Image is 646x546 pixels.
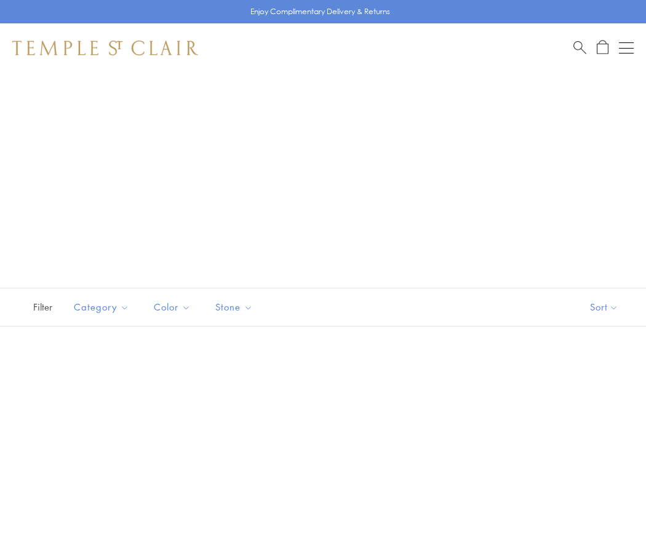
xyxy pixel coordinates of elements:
[573,40,586,55] a: Search
[209,299,262,315] span: Stone
[562,288,646,326] button: Show sort by
[68,299,138,315] span: Category
[12,41,198,55] img: Temple St. Clair
[65,293,138,321] button: Category
[250,6,390,18] p: Enjoy Complimentary Delivery & Returns
[206,293,262,321] button: Stone
[148,299,200,315] span: Color
[619,41,634,55] button: Open navigation
[145,293,200,321] button: Color
[597,40,608,55] a: Open Shopping Bag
